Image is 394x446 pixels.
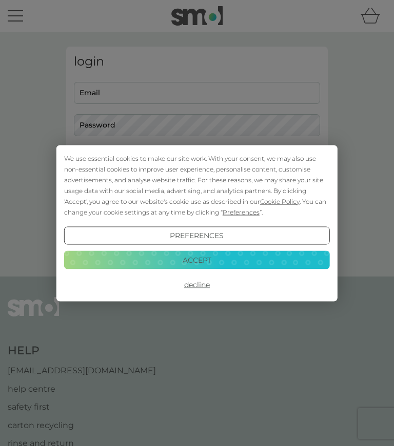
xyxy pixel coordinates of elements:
button: Accept [64,251,330,269]
div: We use essential cookies to make our site work. With your consent, we may also use non-essential ... [64,153,330,217]
button: Decline [64,275,330,294]
span: Cookie Policy [260,197,300,205]
button: Preferences [64,226,330,245]
span: Preferences [223,208,260,216]
div: Cookie Consent Prompt [56,145,338,301]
